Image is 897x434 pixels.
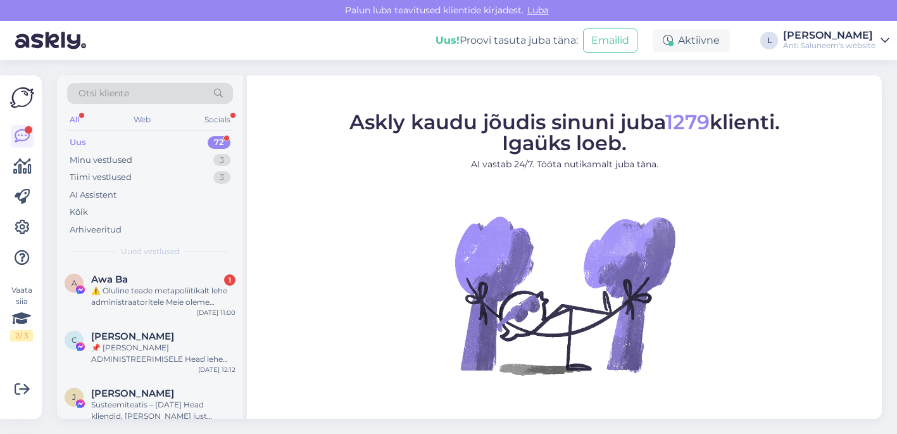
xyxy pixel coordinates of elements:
[213,154,230,167] div: 3
[451,181,679,409] img: No Chat active
[72,278,77,288] span: A
[197,308,235,317] div: [DATE] 11:00
[436,33,578,48] div: Proovi tasuta juba täna:
[10,284,33,341] div: Vaata siia
[10,86,34,110] img: Askly Logo
[70,224,122,236] div: Arhiveeritud
[349,157,780,170] p: AI vastab 24/7. Tööta nutikamalt juba täna.
[213,171,230,184] div: 3
[198,365,235,374] div: [DATE] 12:12
[202,112,233,128] div: Socials
[91,388,174,399] span: Jordi Priego Reies
[121,246,180,257] span: Uued vestlused
[91,274,128,285] span: Awa Ba
[10,330,33,341] div: 2 / 3
[91,285,235,308] div: ⚠️ Oluline teade metapoliitikalt lehe administraatoritele Meie oleme metapoliitika tugimeeskond. ...
[783,30,875,41] div: [PERSON_NAME]
[78,87,129,100] span: Otsi kliente
[436,34,460,46] b: Uus!
[67,112,82,128] div: All
[524,4,553,16] span: Luba
[72,392,76,402] span: J
[91,331,174,342] span: Carmen Palacios
[70,154,132,167] div: Minu vestlused
[70,136,86,149] div: Uus
[583,29,637,53] button: Emailid
[783,30,889,51] a: [PERSON_NAME]Anti Saluneem's website
[224,274,235,286] div: 1
[760,32,778,49] div: L
[70,206,88,219] div: Kõik
[208,136,230,149] div: 72
[70,171,132,184] div: Tiimi vestlused
[70,189,116,201] div: AI Assistent
[91,342,235,365] div: 📌 [PERSON_NAME] ADMINISTREERIMISELE Head lehe administraatorid Regulaarse ülevaatuse ja hindamise...
[349,109,780,155] span: Askly kaudu jõudis sinuni juba klienti. Igaüks loeb.
[91,399,235,422] div: Susteemiteatis – [DATE] Head kliendid, [PERSON_NAME] just tagasisidet teie lehe sisu kohta. Paras...
[653,29,730,52] div: Aktiivne
[131,112,153,128] div: Web
[72,335,77,345] span: C
[665,109,710,134] span: 1279
[783,41,875,51] div: Anti Saluneem's website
